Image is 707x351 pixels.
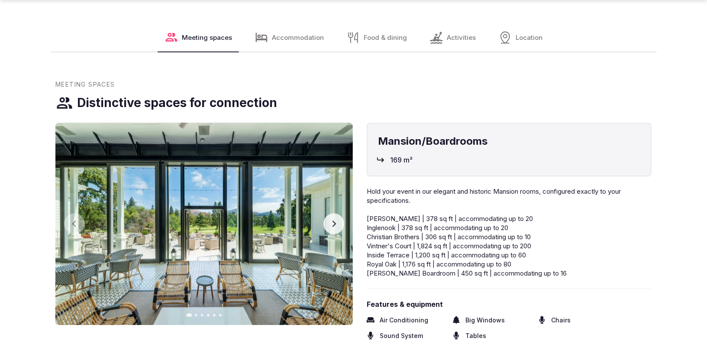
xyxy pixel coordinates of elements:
[367,260,511,268] span: Royal Oak | 1,176 sq ft | accommodating up to 80
[367,242,531,250] span: Vintner's Court | 1,824 sq ft | accommodating up to 200
[551,316,571,325] span: Chairs
[201,314,203,316] button: Go to slide 3
[367,269,567,277] span: [PERSON_NAME] Boardroom | 450 sq ft | accommodating up to 16
[367,187,621,205] span: Hold your event in our elegant and historic Mansion rooms, configured exactly to your specificati...
[367,214,533,223] span: [PERSON_NAME] | 378 sq ft | accommodating up to 20
[390,155,413,165] span: 169 m²
[516,33,542,42] span: Location
[367,233,531,241] span: Christian Brothers | 306 sq ft | accommodating up to 10
[55,80,115,89] span: Meeting Spaces
[207,314,210,316] button: Go to slide 4
[77,94,277,111] h3: Distinctive spaces for connection
[213,314,216,316] button: Go to slide 5
[367,251,526,259] span: Inside Terrace | 1,200 sq ft | accommodating up to 60
[465,316,505,325] span: Big Windows
[367,224,508,232] span: Inglenook | 378 sq ft | accommodating up to 20
[272,33,324,42] span: Accommodation
[55,123,353,325] img: Gallery image 1
[364,33,407,42] span: Food & dining
[380,331,423,340] span: Sound System
[380,316,428,325] span: Air Conditioning
[182,33,232,42] span: Meeting spaces
[219,314,222,316] button: Go to slide 6
[186,313,192,317] button: Go to slide 1
[367,299,652,309] span: Features & equipment
[378,134,640,149] h4: Mansion/Boardrooms
[195,314,197,316] button: Go to slide 2
[447,33,476,42] span: Activities
[465,331,486,340] span: Tables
